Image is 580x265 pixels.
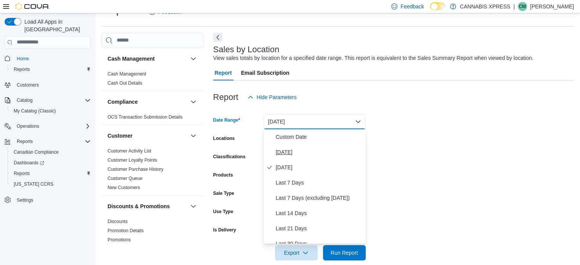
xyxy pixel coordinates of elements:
[108,114,183,120] a: OCS Transaction Submission Details
[11,148,62,157] a: Canadian Compliance
[108,218,128,225] span: Discounts
[460,2,510,11] p: CANNABIS XPRESS
[276,239,363,248] span: Last 30 Days
[8,147,94,157] button: Canadian Compliance
[108,167,164,172] a: Customer Purchase History
[530,2,574,11] p: [PERSON_NAME]
[2,95,94,106] button: Catalog
[2,121,94,132] button: Operations
[513,2,515,11] p: |
[189,54,198,63] button: Cash Management
[14,195,91,204] span: Settings
[14,170,30,177] span: Reports
[108,237,131,243] a: Promotions
[14,54,32,63] a: Home
[108,132,132,140] h3: Customer
[11,148,91,157] span: Canadian Compliance
[213,190,234,196] label: Sale Type
[108,219,128,224] a: Discounts
[108,148,151,154] a: Customer Activity List
[14,149,59,155] span: Canadian Compliance
[518,2,527,11] div: Cyrus Mein
[14,122,91,131] span: Operations
[275,245,318,260] button: Export
[280,245,313,260] span: Export
[213,227,236,233] label: Is Delivery
[108,98,138,106] h3: Compliance
[2,136,94,147] button: Reports
[276,163,363,172] span: [DATE]
[276,178,363,187] span: Last 7 Days
[14,181,53,187] span: [US_STATE] CCRS
[11,180,91,189] span: Washington CCRS
[2,194,94,205] button: Settings
[2,53,94,64] button: Home
[8,179,94,190] button: [US_STATE] CCRS
[108,237,131,243] span: Promotions
[189,202,198,211] button: Discounts & Promotions
[108,71,146,77] a: Cash Management
[108,157,157,163] a: Customer Loyalty Points
[108,202,187,210] button: Discounts & Promotions
[244,90,300,105] button: Hide Parameters
[215,65,232,80] span: Report
[257,93,297,101] span: Hide Parameters
[11,169,33,178] a: Reports
[11,106,91,116] span: My Catalog (Classic)
[189,97,198,106] button: Compliance
[213,135,235,141] label: Locations
[108,175,142,181] span: Customer Queue
[11,65,33,74] a: Reports
[108,228,144,233] a: Promotion Details
[400,3,424,10] span: Feedback
[241,65,289,80] span: Email Subscription
[276,148,363,157] span: [DATE]
[11,158,91,167] span: Dashboards
[14,122,42,131] button: Operations
[14,137,36,146] button: Reports
[17,82,39,88] span: Customers
[213,93,238,102] h3: Report
[276,224,363,233] span: Last 21 Days
[108,55,187,63] button: Cash Management
[17,138,33,145] span: Reports
[8,157,94,168] a: Dashboards
[108,132,187,140] button: Customer
[8,64,94,75] button: Reports
[14,54,91,63] span: Home
[430,2,446,10] input: Dark Mode
[276,132,363,141] span: Custom Date
[8,106,94,116] button: My Catalog (Classic)
[213,45,280,54] h3: Sales by Location
[17,123,39,129] span: Operations
[213,54,533,62] div: View sales totals by location for a specified date range. This report is equivalent to the Sales ...
[108,185,140,190] a: New Customers
[263,114,366,129] button: [DATE]
[14,66,30,72] span: Reports
[21,18,91,33] span: Load All Apps in [GEOGRAPHIC_DATA]
[108,166,164,172] span: Customer Purchase History
[519,2,526,11] span: CM
[108,202,170,210] h3: Discounts & Promotions
[213,154,246,160] label: Classifications
[14,96,91,105] span: Catalog
[263,129,366,244] div: Select listbox
[17,97,32,103] span: Catalog
[189,131,198,140] button: Customer
[108,176,142,181] a: Customer Queue
[11,65,91,74] span: Reports
[101,69,204,91] div: Cash Management
[108,185,140,191] span: New Customers
[213,172,233,178] label: Products
[15,3,50,10] img: Cova
[14,196,36,205] a: Settings
[17,56,29,62] span: Home
[101,146,204,195] div: Customer
[11,169,91,178] span: Reports
[14,108,56,114] span: My Catalog (Classic)
[108,80,142,86] span: Cash Out Details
